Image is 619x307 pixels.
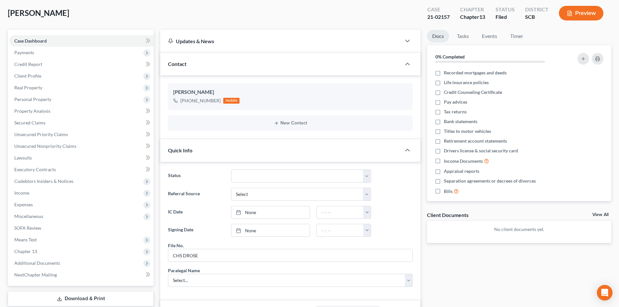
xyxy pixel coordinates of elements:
a: Case Dashboard [9,35,154,47]
span: Additional Documents [14,260,60,266]
a: Events [477,30,502,43]
div: Client Documents [427,211,469,218]
a: Download & Print [8,291,154,306]
div: Updates & News [168,38,393,45]
div: SCB [525,13,548,21]
div: Chapter [460,6,485,13]
span: Payments [14,50,34,55]
span: Secured Claims [14,120,45,125]
span: Lawsuits [14,155,32,160]
a: Credit Report [9,58,154,70]
span: NextChapter Mailing [14,272,57,277]
span: Recorded mortgages and deeds [444,70,507,76]
div: File No. [168,242,184,249]
a: NextChapter Mailing [9,269,154,281]
span: Personal Property [14,96,51,102]
div: Status [496,6,515,13]
label: Referral Source [165,188,227,201]
div: District [525,6,548,13]
span: Tax returns [444,109,467,115]
a: Tasks [452,30,474,43]
div: [PHONE_NUMBER] [180,97,221,104]
div: [PERSON_NAME] [173,88,407,96]
a: Unsecured Priority Claims [9,129,154,140]
strong: 0% Completed [435,54,465,59]
a: Lawsuits [9,152,154,164]
span: Means Test [14,237,37,242]
p: No client documents yet. [432,226,606,233]
span: Codebtors Insiders & Notices [14,178,73,184]
span: 13 [479,14,485,20]
span: Appraisal reports [444,168,479,174]
span: Titles to motor vehicles [444,128,491,134]
a: Unsecured Nonpriority Claims [9,140,154,152]
label: Status [165,170,227,183]
button: New Contact [173,121,407,126]
div: Filed [496,13,515,21]
span: Income [14,190,29,196]
span: Retirement account statements [444,138,507,144]
span: Client Profile [14,73,41,79]
span: Credit Counseling Certificate [444,89,502,96]
span: Unsecured Priority Claims [14,132,68,137]
span: Contact [168,61,187,67]
div: 21-02157 [427,13,450,21]
span: Drivers license & social security card [444,147,518,154]
a: Docs [427,30,449,43]
label: IC Date [165,206,227,219]
div: Open Intercom Messenger [597,285,613,301]
a: Secured Claims [9,117,154,129]
input: -- [168,249,412,262]
span: Pay advices [444,99,467,105]
div: mobile [223,98,239,104]
a: SOFA Review [9,222,154,234]
span: Chapter 13 [14,249,37,254]
a: Property Analysis [9,105,154,117]
div: Chapter [460,13,485,21]
a: View All [592,212,609,217]
span: Income Documents [444,158,483,164]
span: Life insurance policies [444,79,489,86]
span: Executory Contracts [14,167,56,172]
span: Property Analysis [14,108,50,114]
span: Separation agreements or decrees of divorces [444,178,536,184]
div: Paralegal Name [168,267,200,274]
span: Real Property [14,85,42,90]
a: None [231,224,310,237]
span: Unsecured Nonpriority Claims [14,143,76,149]
span: [PERSON_NAME] [8,8,69,18]
div: Case [427,6,450,13]
span: Bills [444,188,453,195]
span: Quick Info [168,147,192,153]
input: -- : -- [317,206,364,219]
label: Signing Date [165,224,227,237]
a: Executory Contracts [9,164,154,175]
input: -- : -- [317,224,364,237]
span: Bank statements [444,118,477,125]
a: None [231,206,310,219]
span: Miscellaneous [14,213,43,219]
a: Timer [505,30,528,43]
span: Case Dashboard [14,38,47,44]
span: Credit Report [14,61,42,67]
span: Expenses [14,202,33,207]
span: SOFA Review [14,225,41,231]
button: Preview [559,6,603,20]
